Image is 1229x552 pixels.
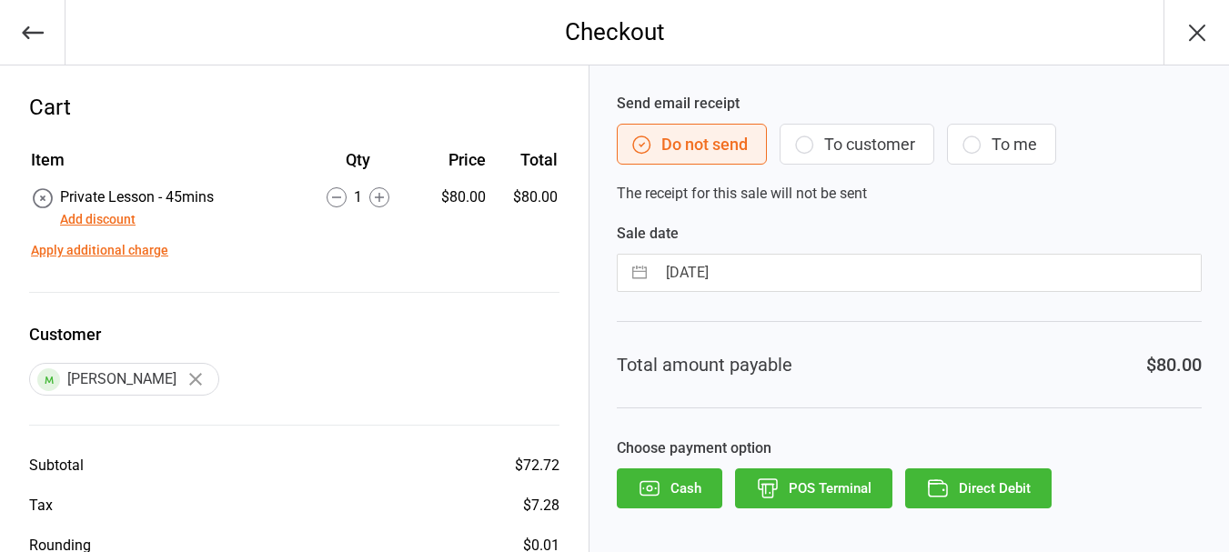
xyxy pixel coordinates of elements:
th: Qty [298,147,418,185]
div: The receipt for this sale will not be sent [617,93,1202,205]
label: Choose payment option [617,437,1202,459]
div: [PERSON_NAME] [29,363,219,396]
th: Total [493,147,558,185]
td: $80.00 [493,186,558,230]
div: Subtotal [29,455,84,477]
button: POS Terminal [735,468,892,508]
button: To customer [780,124,934,165]
div: Price [418,147,486,172]
div: $80.00 [418,186,486,208]
div: Tax [29,495,53,517]
button: Cash [617,468,722,508]
div: $7.28 [523,495,559,517]
button: Add discount [60,210,136,229]
div: 1 [298,186,418,208]
div: $72.72 [515,455,559,477]
span: Private Lesson - 45mins [60,188,214,206]
button: Direct Debit [905,468,1052,508]
th: Item [31,147,297,185]
button: Apply additional charge [31,241,168,260]
div: $80.00 [1146,351,1202,378]
div: Cart [29,91,559,124]
div: Total amount payable [617,351,792,378]
label: Send email receipt [617,93,1202,115]
label: Customer [29,322,559,346]
button: Do not send [617,124,767,165]
label: Sale date [617,223,1202,245]
button: To me [947,124,1056,165]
